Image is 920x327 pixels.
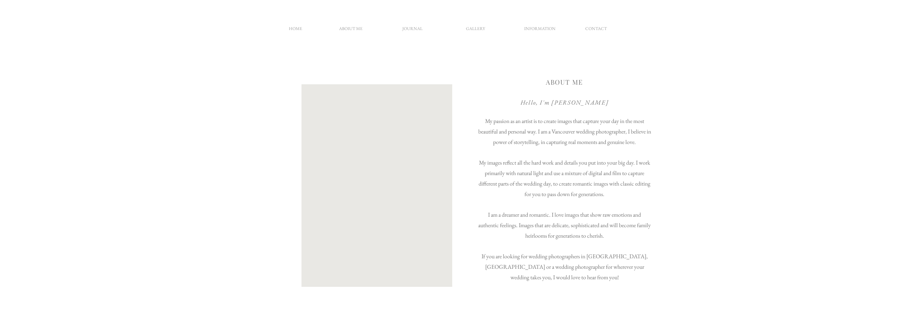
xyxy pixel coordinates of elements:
[578,25,614,36] a: Contact
[535,78,594,90] h1: About me
[512,97,617,108] p: Hello, I'm [PERSON_NAME]
[395,25,430,36] a: journal
[458,25,493,36] a: Gallery
[522,25,558,36] a: information
[478,116,651,296] p: My passion as an artist is to create images that capture your day in the most beautiful and perso...
[333,25,369,36] a: aboiut me
[278,25,313,36] a: Home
